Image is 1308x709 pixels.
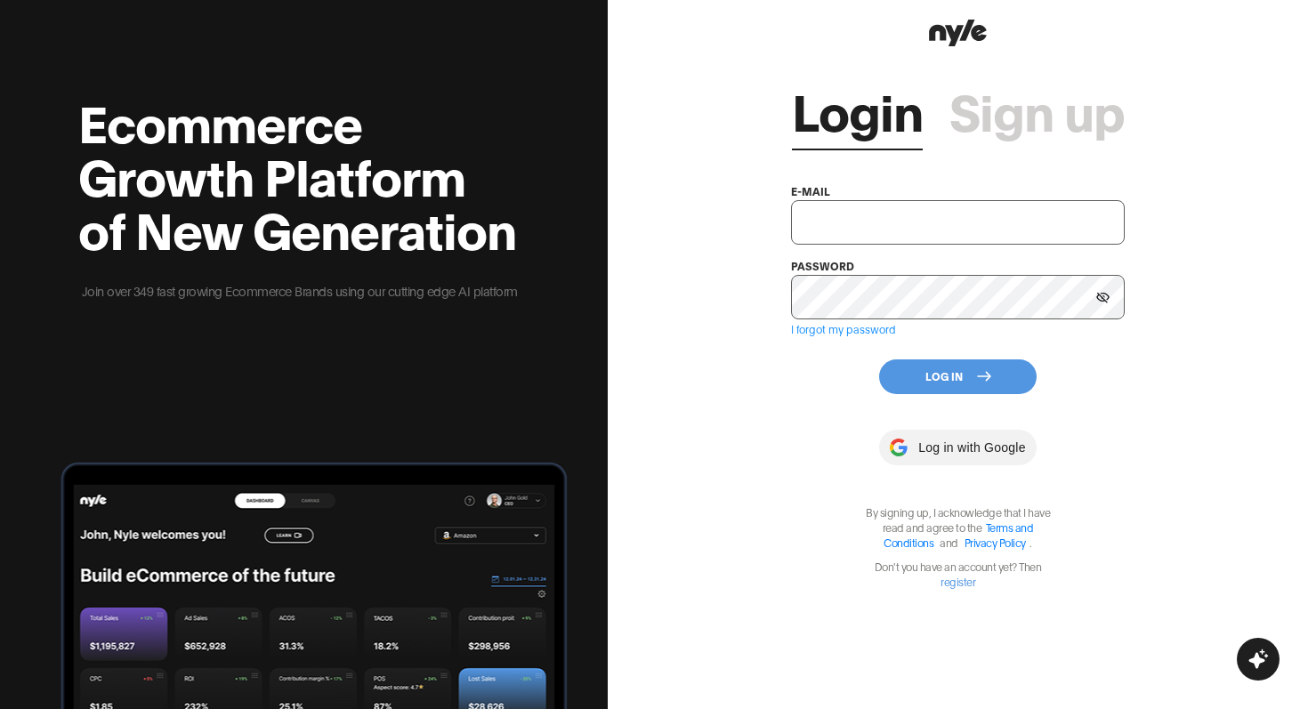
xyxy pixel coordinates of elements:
a: Sign up [949,83,1125,136]
p: By signing up, I acknowledge that I have read and agree to the . [856,504,1061,550]
a: Privacy Policy [965,536,1026,549]
span: and [935,536,963,549]
button: Log In [879,359,1037,394]
label: password [791,259,854,272]
a: register [941,575,975,588]
a: Terms and Conditions [884,520,1033,549]
button: Log in with Google [879,430,1036,465]
p: Join over 349 fast growing Ecommerce Brands using our cutting edge AI platform [78,281,521,301]
label: e-mail [791,184,830,197]
p: Don't you have an account yet? Then [856,559,1061,589]
a: Login [792,83,923,136]
h2: Ecommerce Growth Platform of New Generation [78,94,521,254]
a: I forgot my password [791,322,896,335]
